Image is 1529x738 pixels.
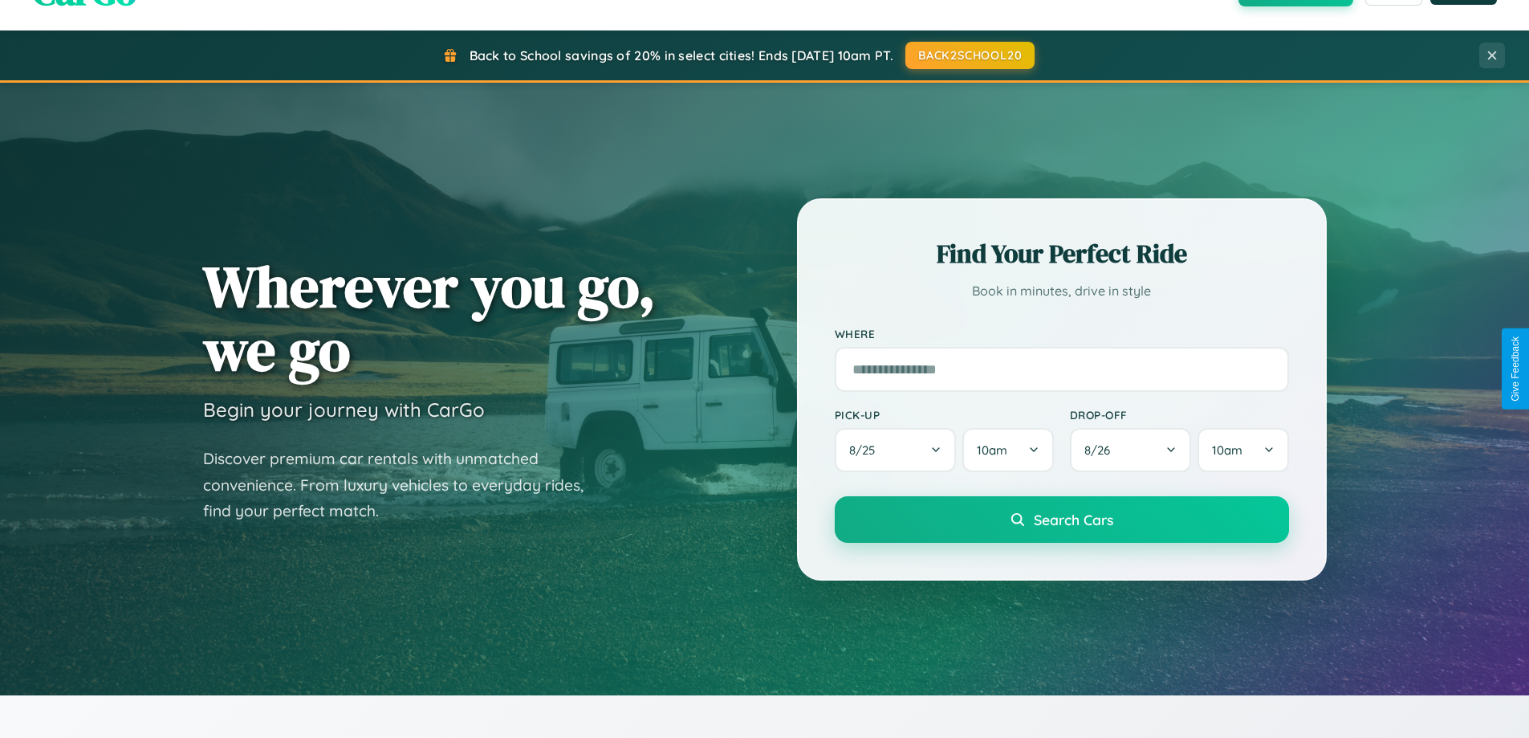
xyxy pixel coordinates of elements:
button: 8/26 [1070,428,1192,472]
span: Back to School savings of 20% in select cities! Ends [DATE] 10am PT. [470,47,893,63]
label: Where [835,327,1289,340]
span: 10am [977,442,1007,458]
p: Book in minutes, drive in style [835,279,1289,303]
span: Search Cars [1034,511,1113,528]
div: Give Feedback [1510,336,1521,402]
button: 8/25 [835,428,957,472]
h1: Wherever you go, we go [203,255,656,381]
button: 10am [1198,428,1288,472]
button: 10am [962,428,1053,472]
button: Search Cars [835,496,1289,543]
span: 8 / 26 [1084,442,1118,458]
button: BACK2SCHOOL20 [905,42,1035,69]
p: Discover premium car rentals with unmatched convenience. From luxury vehicles to everyday rides, ... [203,446,604,524]
h3: Begin your journey with CarGo [203,398,485,422]
span: 8 / 25 [849,442,883,458]
label: Pick-up [835,408,1054,422]
h2: Find Your Perfect Ride [835,236,1289,271]
label: Drop-off [1070,408,1289,422]
span: 10am [1212,442,1242,458]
